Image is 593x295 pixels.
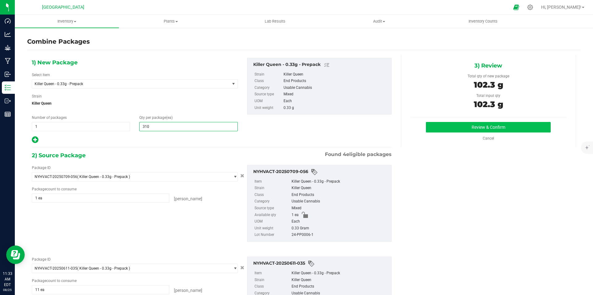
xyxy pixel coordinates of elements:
[254,283,290,290] label: Class
[253,168,388,176] div: NYHVACT-20250709-056
[254,71,282,78] label: Strain
[253,260,388,267] div: NYHVACT-20250611-035
[15,15,119,28] a: Inventory
[254,218,290,225] label: UOM
[35,266,77,271] span: NYHVACT-20250611-035
[5,85,11,91] inline-svg: Inventory
[254,85,282,91] label: Category
[292,192,388,198] div: End Products
[119,19,223,24] span: Plants
[483,136,494,141] a: Cancel
[77,266,130,271] span: ( Killer Queen - 0.33g - Prepack )
[35,175,77,179] span: NYHVACT-20250709-056
[292,232,388,238] div: 24-PP0006-1
[460,19,506,24] span: Inventory Counts
[254,185,290,192] label: Strain
[292,277,388,284] div: Killer Queen
[325,151,392,158] span: Found eligible packages
[223,15,327,28] a: Lab Results
[343,151,346,157] span: 4
[32,257,51,262] span: Package ID
[292,218,388,225] div: Each
[230,80,238,88] span: select
[292,225,388,232] div: 0.33 Gram
[292,205,388,212] div: Mixed
[254,232,290,238] label: Lot Number
[468,74,509,78] span: Total qty of new package
[5,45,11,51] inline-svg: Grow
[431,15,535,28] a: Inventory Counts
[32,93,42,99] label: Strain
[426,122,551,132] button: Review & Confirm
[32,285,169,294] input: 11 ea
[284,105,388,111] div: 0.33 g
[292,212,299,219] span: 1 ea
[541,5,581,10] span: Hi, [PERSON_NAME]!
[292,283,388,290] div: End Products
[77,175,130,179] span: ( Killer Queen - 0.33g - Prepack )
[284,91,388,98] div: Mixed
[32,115,67,120] span: Number of packages
[32,279,77,283] span: Package to consume
[474,80,503,90] span: 102.3 g
[327,19,431,24] span: Audit
[139,115,173,120] span: Qty per package
[292,270,388,277] div: Killer Queen - 0.33g - Prepack
[292,198,388,205] div: Usable Cannabis
[476,93,500,98] span: Total input qty
[5,98,11,104] inline-svg: Outbound
[256,19,294,24] span: Lab Results
[284,85,388,91] div: Usable Cannabis
[254,212,290,219] label: Available qty
[526,4,534,10] div: Manage settings
[119,15,223,28] a: Plants
[46,187,56,191] span: count
[254,270,290,277] label: Item
[254,105,282,111] label: Unit weight
[284,78,388,85] div: End Products
[253,61,388,69] div: Killer Queen - 0.33g - Prepack
[5,111,11,117] inline-svg: Reports
[6,245,25,264] iframe: Resource center
[254,225,290,232] label: Unit weight
[27,37,90,46] h4: Combine Packages
[238,263,246,272] button: Cancel button
[327,15,431,28] a: Audit
[254,198,290,205] label: Category
[254,78,282,85] label: Class
[284,71,388,78] div: Killer Queen
[5,58,11,64] inline-svg: Manufacturing
[46,279,56,283] span: count
[254,178,290,185] label: Item
[238,171,246,180] button: Cancel button
[230,264,238,273] span: select
[32,166,51,170] span: Package ID
[32,194,169,202] input: 1 ea
[32,99,238,108] span: Killer Queen
[174,196,202,201] span: [PERSON_NAME]
[254,91,282,98] label: Source type
[284,98,388,105] div: Each
[35,82,220,86] span: Killer Queen - 0.33g - Prepack
[292,178,388,185] div: Killer Queen - 0.33g - Prepack
[32,58,78,67] span: 1) New Package
[292,185,388,192] div: Killer Queen
[32,187,77,191] span: Package to consume
[174,288,202,293] span: [PERSON_NAME]
[3,271,12,288] p: 11:33 AM EDT
[254,277,290,284] label: Strain
[32,151,86,160] span: 2) Source Package
[3,288,12,292] p: 08/25
[15,19,119,24] span: Inventory
[254,205,290,212] label: Source type
[5,71,11,77] inline-svg: Inbound
[509,1,523,13] span: Open Ecommerce Menu
[254,98,282,105] label: UOM
[230,172,238,181] span: select
[5,31,11,37] inline-svg: Analytics
[32,139,38,143] span: Add new output
[474,61,502,70] span: 3) Review
[32,72,50,78] label: Select Item
[166,115,173,120] span: (ea)
[474,99,503,109] span: 102.3 g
